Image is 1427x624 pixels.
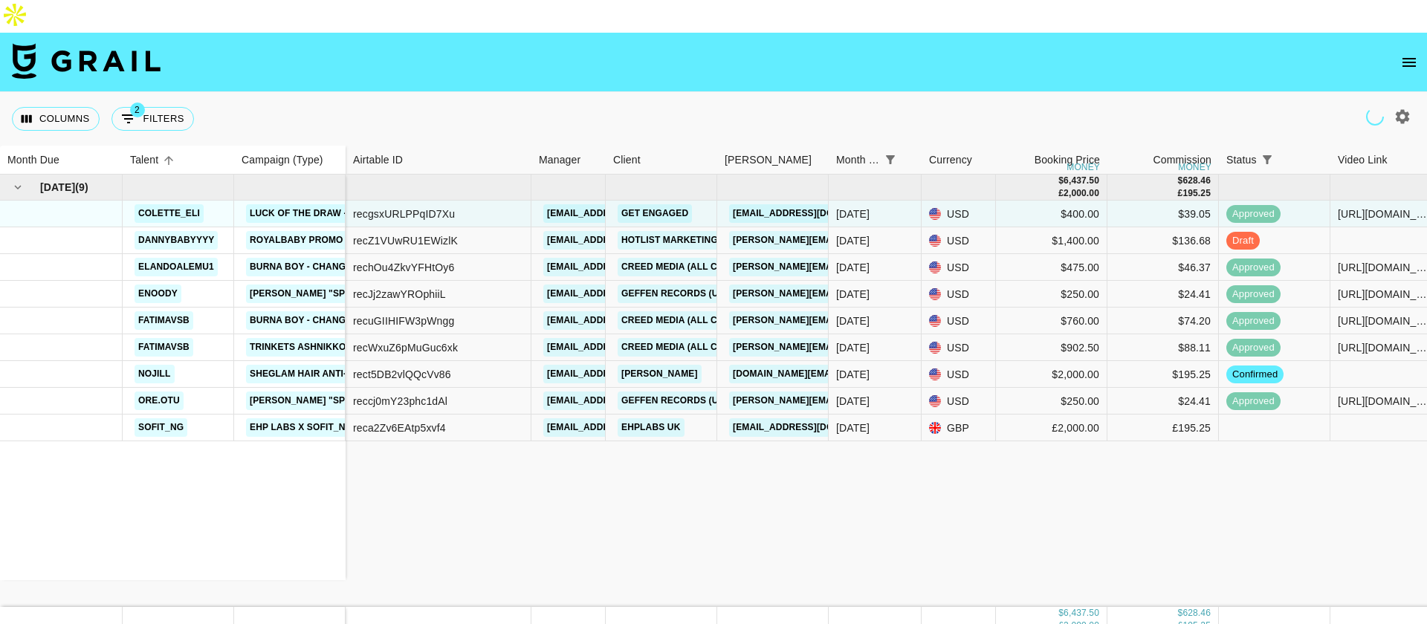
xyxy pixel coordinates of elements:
a: [EMAIL_ADDRESS][DOMAIN_NAME] [729,204,896,223]
div: $24.41 [1107,281,1219,308]
div: Sep '25 [836,420,870,435]
div: Sep '25 [836,233,870,248]
div: Talent [130,146,158,175]
a: dannybabyyyy [135,231,218,250]
div: reccj0mY23phc1dAl [353,394,447,409]
a: [DOMAIN_NAME][EMAIL_ADDRESS][DOMAIN_NAME] [729,365,970,383]
a: [EMAIL_ADDRESS][DOMAIN_NAME] [543,338,710,357]
a: [EMAIL_ADDRESS][DOMAIN_NAME] [729,418,896,437]
span: approved [1226,207,1281,221]
a: [EMAIL_ADDRESS][DOMAIN_NAME] [543,231,710,250]
span: draft [1226,234,1260,248]
div: recgsxURLPPqID7Xu [353,207,455,221]
div: Manager [539,146,580,175]
a: nojill [135,365,175,383]
div: GBP [922,415,996,441]
div: $250.00 [996,388,1107,415]
div: Client [613,146,641,175]
div: Status [1226,146,1257,175]
span: confirmed [1226,368,1284,382]
a: Hotlist Marketing [618,231,722,250]
div: Sep '25 [836,340,870,355]
div: Commission [1153,146,1211,175]
div: $475.00 [996,254,1107,281]
div: £195.25 [1107,415,1219,441]
span: approved [1226,261,1281,275]
div: $ [1058,175,1064,187]
a: [PERSON_NAME] [618,365,702,383]
a: Trinkets ashnikko [246,338,349,357]
a: [PERSON_NAME][EMAIL_ADDRESS][PERSON_NAME][DOMAIN_NAME] [729,338,1048,357]
a: sofit_ng [135,418,187,437]
button: Sort [901,149,922,170]
div: Campaign (Type) [242,146,323,175]
div: Video Link [1338,146,1388,175]
a: [PERSON_NAME][EMAIL_ADDRESS][DOMAIN_NAME] [729,231,971,250]
div: Booker [717,146,829,175]
div: 628.46 [1182,607,1211,620]
button: Sort [158,150,179,171]
a: [PERSON_NAME][EMAIL_ADDRESS][DOMAIN_NAME] [729,258,971,276]
div: £ [1178,187,1183,200]
a: fatimavsb [135,338,193,357]
div: $88.11 [1107,334,1219,361]
div: reca2Zv6EAtp5xvf4 [353,420,446,435]
div: Campaign (Type) [234,146,346,175]
div: USD [922,281,996,308]
a: [PERSON_NAME][EMAIL_ADDRESS][DOMAIN_NAME] [729,311,971,330]
a: Burna Boy - Change Your Mind (feat. [GEOGRAPHIC_DATA]) [246,258,543,276]
div: Currency [922,146,996,175]
div: USD [922,254,996,281]
div: $24.41 [1107,388,1219,415]
div: £2,000.00 [996,415,1107,441]
a: [EMAIL_ADDRESS][DOMAIN_NAME] [543,418,710,437]
a: Luck of the Draw - [PERSON_NAME] [246,204,430,223]
a: ore.otu [135,391,184,410]
div: recZ1VUwRU1EWizlK [353,233,458,248]
div: Booking Price [1035,146,1100,175]
div: [PERSON_NAME] [725,146,812,175]
a: [EMAIL_ADDRESS][DOMAIN_NAME] [543,391,710,410]
div: Month Due [836,146,880,175]
div: $ [1178,607,1183,620]
span: approved [1226,394,1281,409]
div: Month Due [829,146,922,175]
button: Show filters [1257,149,1278,170]
div: $195.25 [1107,361,1219,388]
a: SHEGLAM Hair Anti-Burn Hot Comb x 1TT Crossposted to IGR [246,365,562,383]
a: [PERSON_NAME] "Spend it" Sped Up [246,391,426,410]
div: recJj2zawYROphiiL [353,287,446,302]
a: [PERSON_NAME][EMAIL_ADDRESS][PERSON_NAME][DOMAIN_NAME] [729,391,1048,410]
div: money [1067,163,1100,172]
div: rect5DB2vlQQcVv86 [353,367,451,382]
div: Sep '25 [836,313,870,328]
a: [EMAIL_ADDRESS][DOMAIN_NAME] [543,285,710,303]
a: [EMAIL_ADDRESS][DOMAIN_NAME] [543,365,710,383]
div: 2,000.00 [1064,187,1099,200]
button: open drawer [1394,48,1424,77]
div: recuGIIHIFW3pWngg [353,313,454,328]
div: Airtable ID [346,146,531,175]
button: Select columns [12,107,100,131]
button: Sort [1278,149,1298,170]
a: [PERSON_NAME][EMAIL_ADDRESS][PERSON_NAME][DOMAIN_NAME] [729,285,1048,303]
span: approved [1226,287,1281,302]
div: Airtable ID [353,146,403,175]
div: USD [922,227,996,254]
button: Show filters [111,107,194,131]
div: $ [1058,607,1064,620]
a: Creed Media (All Campaigns) [618,258,772,276]
div: 628.46 [1182,175,1211,187]
div: £ [1058,187,1064,200]
a: Burna Boy - Change Your Mind (feat. [GEOGRAPHIC_DATA]) [246,311,543,330]
a: Royalbaby Promo [246,231,347,250]
a: Creed Media (All Campaigns) [618,311,772,330]
a: [EMAIL_ADDRESS][DOMAIN_NAME] [543,204,710,223]
div: Sep '25 [836,207,870,221]
div: USD [922,308,996,334]
div: Talent [123,146,234,175]
a: EHPLABS UK [618,418,685,437]
div: $74.20 [1107,308,1219,334]
div: Currency [929,146,972,175]
div: Status [1219,146,1330,175]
